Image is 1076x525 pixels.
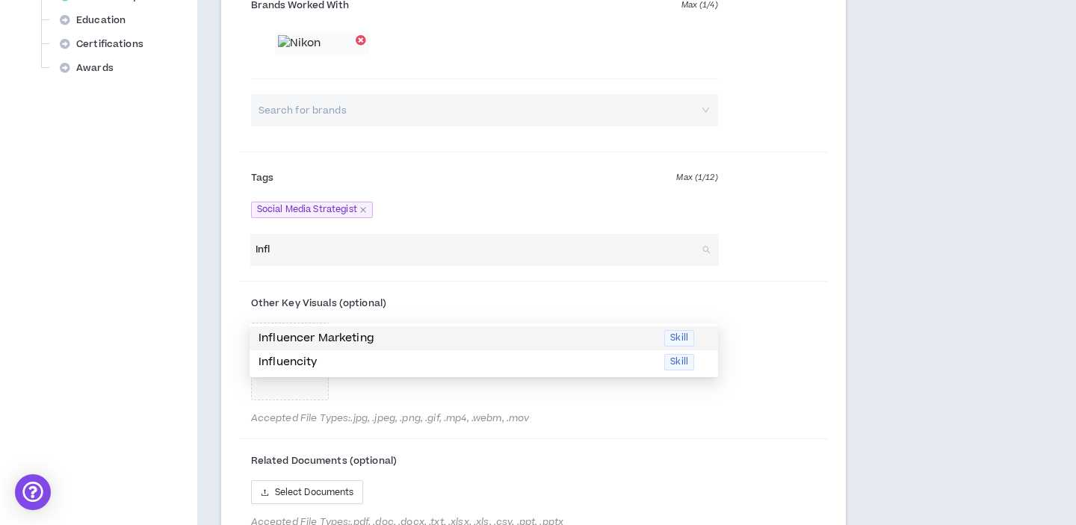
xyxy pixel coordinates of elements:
[259,354,655,370] p: Influencity
[275,485,354,500] span: Select Documents
[251,480,364,504] button: uploadSelect Documents
[261,488,269,497] span: upload
[54,10,140,31] div: Education
[359,206,367,214] span: close
[251,296,386,310] span: Other Key Visuals (optional)
[54,34,158,55] div: Certifications
[251,412,718,424] span: Accepted File Types: .jpg, .jpeg, .png, .gif, .mp4, .webm, .mov
[664,330,694,347] span: Skill
[251,202,373,218] span: Social Media Strategist
[278,35,350,52] img: Nikon
[664,354,694,370] span: Skill
[251,454,397,467] span: Related Documents (optional)
[54,58,129,78] div: Awards
[251,171,273,184] span: Tags
[259,330,655,347] p: Influencer Marketing
[15,474,51,510] div: Open Intercom Messenger
[676,171,717,184] span: Max ( 1 / 12 )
